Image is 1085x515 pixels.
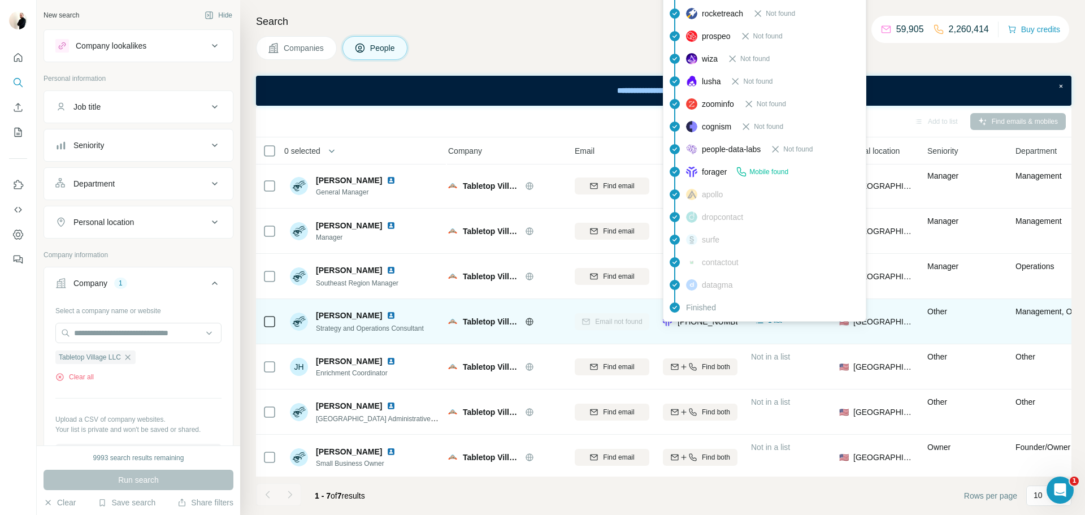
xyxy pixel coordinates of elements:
[603,362,634,372] span: Find email
[55,301,222,316] div: Select a company name or website
[463,406,519,418] span: Tabletop Village LLC
[98,497,155,508] button: Save search
[754,122,783,132] span: Not found
[575,223,649,240] button: Find email
[686,8,697,19] img: provider rocketreach logo
[702,279,732,291] span: datagma
[686,121,697,132] img: provider cognism logo
[73,178,115,189] div: Department
[702,8,743,19] span: rocketreach
[290,177,308,195] img: Avatar
[575,449,649,466] button: Find email
[315,491,331,500] span: 1 - 7
[387,221,396,230] img: LinkedIn logo
[1015,217,1062,226] span: Management
[783,144,813,154] span: Not found
[315,491,365,500] span: results
[290,448,308,466] img: Avatar
[59,352,121,362] span: Tabletop Village LLC
[927,217,958,226] span: Manager
[290,313,308,331] img: Avatar
[55,372,94,382] button: Clear all
[575,268,649,285] button: Find email
[686,211,697,223] img: provider dropcontact logo
[686,53,697,64] img: provider wiza logo
[603,181,634,191] span: Find email
[686,302,716,313] span: Finished
[839,406,849,418] span: 🇺🇸
[686,234,697,245] img: provider surfe logo
[1015,145,1057,157] span: Department
[448,228,457,233] img: Logo of Tabletop Village LLC
[1015,171,1062,180] span: Management
[316,279,398,287] span: Southeast Region Manager
[284,145,320,157] span: 0 selected
[702,53,718,64] span: wiza
[9,122,27,142] button: My lists
[702,166,727,178] span: forager
[316,187,400,197] span: General Manager
[316,220,382,231] span: [PERSON_NAME]
[463,271,519,282] span: Tabletop Village LLC
[702,211,743,223] span: dropcontact
[44,132,233,159] button: Seniority
[1034,490,1043,501] p: 10
[686,98,697,110] img: provider zoominfo logo
[448,274,457,279] img: Logo of Tabletop Village LLC
[463,226,519,237] span: Tabletop Village LLC
[702,76,721,87] span: lusha
[316,310,382,321] span: [PERSON_NAME]
[702,31,731,42] span: prospeo
[702,452,730,462] span: Find both
[463,180,519,192] span: Tabletop Village LLC
[839,145,900,157] span: Personal location
[575,358,649,375] button: Find email
[9,249,27,270] button: Feedback
[256,14,1071,29] h4: Search
[603,226,634,236] span: Find email
[927,171,958,180] span: Manager
[316,265,382,276] span: [PERSON_NAME]
[387,176,396,185] img: LinkedIn logo
[853,180,914,192] span: [GEOGRAPHIC_DATA]
[663,404,737,421] button: Find both
[44,497,76,508] button: Clear
[290,358,308,376] div: JH
[702,189,723,200] span: apollo
[663,358,737,375] button: Find both
[575,404,649,421] button: Find email
[1008,21,1060,37] button: Buy credits
[337,491,342,500] span: 7
[448,409,457,414] img: Logo of Tabletop Village LLC
[686,144,697,154] img: provider people-data-labs logo
[949,23,989,36] p: 2,260,414
[9,200,27,220] button: Use Surfe API
[927,307,947,316] span: Other
[463,361,519,373] span: Tabletop Village LLC
[1015,397,1035,406] span: Other
[73,217,134,228] div: Personal location
[686,189,697,200] img: provider apollo logo
[316,400,382,412] span: [PERSON_NAME]
[284,42,325,54] span: Companies
[766,8,795,19] span: Not found
[448,364,457,369] img: Logo of Tabletop Village LLC
[853,361,914,373] span: [GEOGRAPHIC_DATA]
[387,266,396,275] img: LinkedIn logo
[256,76,1071,106] iframe: Banner
[44,270,233,301] button: Company1
[114,278,127,288] div: 1
[370,42,396,54] span: People
[93,453,184,463] div: 9993 search results remaining
[177,497,233,508] button: Share filters
[603,271,634,282] span: Find email
[9,97,27,118] button: Enrich CSV
[751,397,790,406] span: Not in a list
[316,458,400,469] span: Small Business Owner
[853,271,914,282] span: [GEOGRAPHIC_DATA]
[753,31,783,41] span: Not found
[290,222,308,240] img: Avatar
[73,278,107,289] div: Company
[448,145,482,157] span: Company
